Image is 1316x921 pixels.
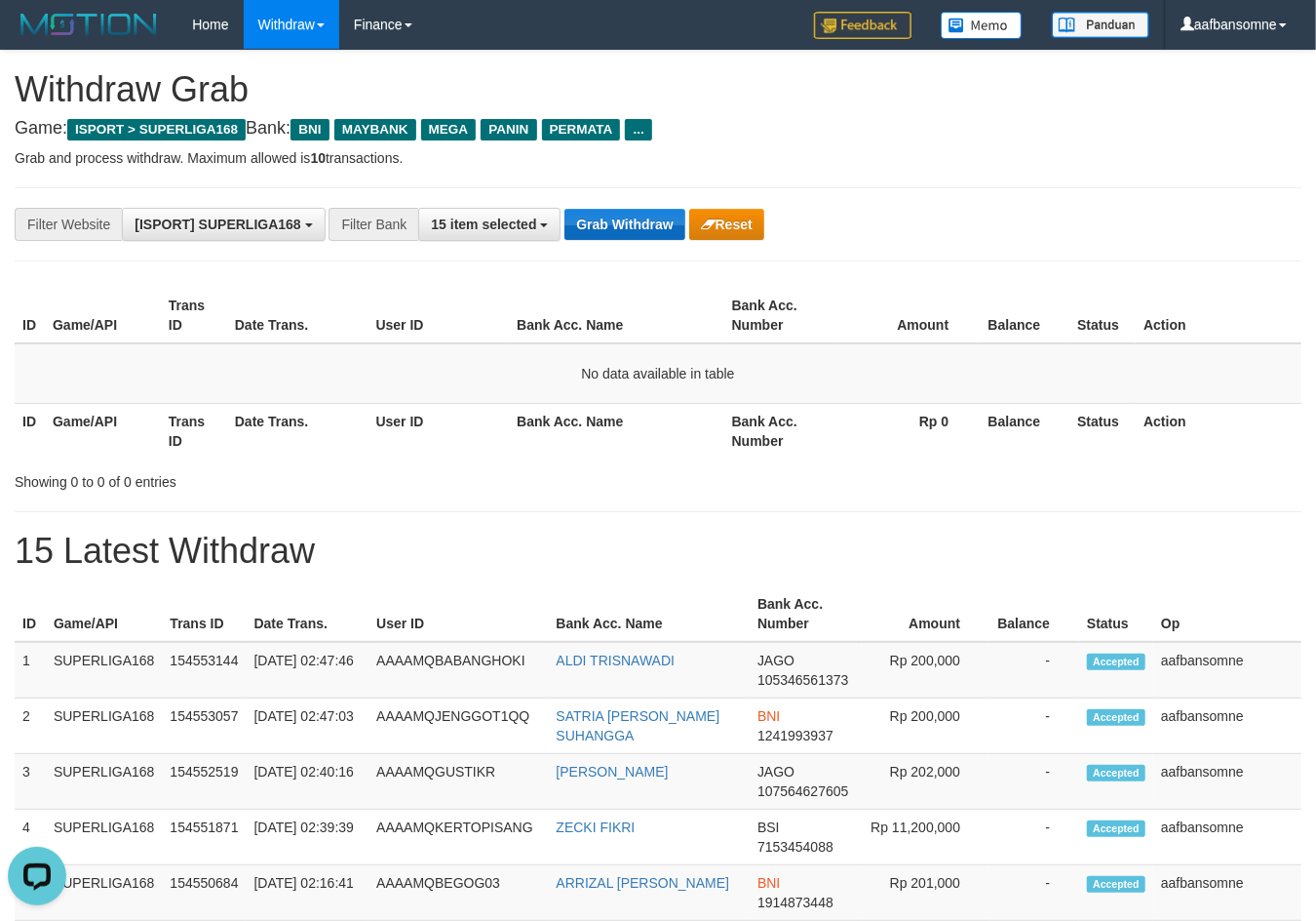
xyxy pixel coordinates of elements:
span: Accepted [1087,709,1145,726]
img: Button%20Memo.svg [941,12,1023,39]
span: Copy 105346561373 to clipboard [757,672,848,688]
td: aafbansomne [1153,754,1301,810]
span: PERMATA [542,119,621,140]
a: [PERSON_NAME] [556,764,668,780]
th: Amount [840,288,979,343]
th: User ID [368,586,548,642]
a: ARRIZAL [PERSON_NAME] [556,875,729,891]
img: Feedback.jpg [814,12,911,39]
th: Bank Acc. Name [548,586,750,642]
td: aafbansomne [1153,699,1301,754]
td: SUPERLIGA168 [46,754,163,810]
span: BNI [290,119,329,140]
th: Balance [978,288,1069,343]
span: Copy 1241993937 to clipboard [757,728,833,743]
span: 15 item selected [431,217,536,232]
td: 154550684 [162,865,246,921]
span: BSI [757,820,780,835]
a: SATRIA [PERSON_NAME] SUHANGGA [556,708,719,743]
th: Date Trans. [246,586,368,642]
span: Copy 107564627605 to clipboard [757,783,848,799]
span: MAYBANK [334,119,416,140]
span: JAGO [757,653,794,668]
th: Amount [862,586,990,642]
div: Showing 0 to 0 of 0 entries [15,464,534,492]
th: Trans ID [162,586,246,642]
td: [DATE] 02:16:41 [246,865,368,921]
img: MOTION_logo.png [15,10,163,39]
td: aafbansomne [1153,642,1301,699]
th: Action [1136,288,1301,343]
td: - [989,642,1079,699]
img: panduan.png [1052,12,1149,38]
th: Trans ID [161,288,227,343]
td: No data available in table [15,343,1301,404]
th: Balance [978,403,1069,459]
span: Copy 7153454088 to clipboard [757,839,833,855]
th: Status [1069,288,1136,343]
h1: 15 Latest Withdraw [15,532,1301,571]
th: Game/API [46,586,163,642]
th: Status [1079,586,1153,642]
td: AAAAMQKERTOPISANG [368,810,548,865]
span: BNI [757,708,780,724]
th: Date Trans. [227,288,368,343]
td: aafbansomne [1153,810,1301,865]
td: 154551871 [162,810,246,865]
td: 154553144 [162,642,246,699]
th: Rp 0 [840,403,979,459]
th: Game/API [45,288,161,343]
td: AAAAMQBABANGHOKI [368,642,548,699]
button: Grab Withdraw [564,209,684,240]
span: Accepted [1087,765,1145,781]
td: 3 [15,754,46,810]
span: Accepted [1087,876,1145,893]
th: ID [15,288,45,343]
th: User ID [368,403,510,459]
span: Accepted [1087,821,1145,837]
th: Date Trans. [227,403,368,459]
td: - [989,810,1079,865]
td: 154553057 [162,699,246,754]
div: Filter Bank [329,208,418,241]
span: JAGO [757,764,794,780]
h1: Withdraw Grab [15,70,1301,109]
th: Bank Acc. Number [724,403,840,459]
td: Rp 200,000 [862,642,990,699]
td: [DATE] 02:47:03 [246,699,368,754]
th: Status [1069,403,1136,459]
th: Op [1153,586,1301,642]
span: ISPORT > SUPERLIGA168 [67,119,246,140]
button: Reset [689,209,764,240]
button: Open LiveChat chat widget [8,8,66,66]
td: AAAAMQGUSTIKR [368,754,548,810]
td: SUPERLIGA168 [46,810,163,865]
a: ALDI TRISNAWADI [556,653,675,668]
a: ZECKI FIKRI [556,820,635,835]
span: BNI [757,875,780,891]
th: ID [15,586,46,642]
td: Rp 202,000 [862,754,990,810]
td: 4 [15,810,46,865]
strong: 10 [310,150,326,166]
th: Balance [989,586,1079,642]
td: SUPERLIGA168 [46,865,163,921]
td: 2 [15,699,46,754]
button: [ISPORT] SUPERLIGA168 [122,208,325,241]
th: Action [1136,403,1301,459]
td: Rp 200,000 [862,699,990,754]
td: SUPERLIGA168 [46,642,163,699]
th: ID [15,403,45,459]
span: Accepted [1087,654,1145,670]
span: [ISPORT] SUPERLIGA168 [135,217,300,232]
td: - [989,754,1079,810]
td: [DATE] 02:40:16 [246,754,368,810]
td: [DATE] 02:39:39 [246,810,368,865]
th: Bank Acc. Name [509,403,723,459]
td: - [989,699,1079,754]
span: PANIN [481,119,536,140]
button: 15 item selected [418,208,561,241]
p: Grab and process withdraw. Maximum allowed is transactions. [15,148,1301,168]
span: MEGA [421,119,477,140]
span: Copy 1914873448 to clipboard [757,895,833,910]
